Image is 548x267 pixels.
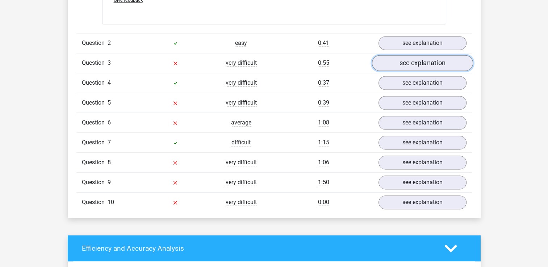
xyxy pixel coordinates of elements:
[318,199,329,206] span: 0:00
[378,136,467,149] a: see explanation
[226,79,257,86] span: very difficult
[226,99,257,106] span: very difficult
[318,79,329,86] span: 0:37
[318,59,329,67] span: 0:55
[378,76,467,90] a: see explanation
[378,175,467,189] a: see explanation
[82,244,434,253] h4: Efficiency and Accuracy Analysis
[226,159,257,166] span: very difficult
[235,39,247,47] span: easy
[82,118,108,127] span: Question
[108,199,114,205] span: 10
[231,139,251,146] span: difficult
[372,55,473,71] a: see explanation
[108,179,111,186] span: 9
[108,59,111,66] span: 3
[226,59,257,67] span: very difficult
[231,119,251,126] span: average
[226,179,257,186] span: very difficult
[378,96,467,110] a: see explanation
[108,79,111,86] span: 4
[108,119,111,126] span: 6
[318,119,329,126] span: 1:08
[378,156,467,169] a: see explanation
[82,198,108,207] span: Question
[82,79,108,87] span: Question
[318,179,329,186] span: 1:50
[82,138,108,147] span: Question
[82,59,108,67] span: Question
[378,36,467,50] a: see explanation
[378,195,467,209] a: see explanation
[318,99,329,106] span: 0:39
[108,39,111,46] span: 2
[82,98,108,107] span: Question
[318,39,329,47] span: 0:41
[378,116,467,130] a: see explanation
[226,199,257,206] span: very difficult
[108,99,111,106] span: 5
[82,39,108,47] span: Question
[108,139,111,146] span: 7
[82,158,108,167] span: Question
[108,159,111,166] span: 8
[318,159,329,166] span: 1:06
[318,139,329,146] span: 1:15
[82,178,108,187] span: Question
